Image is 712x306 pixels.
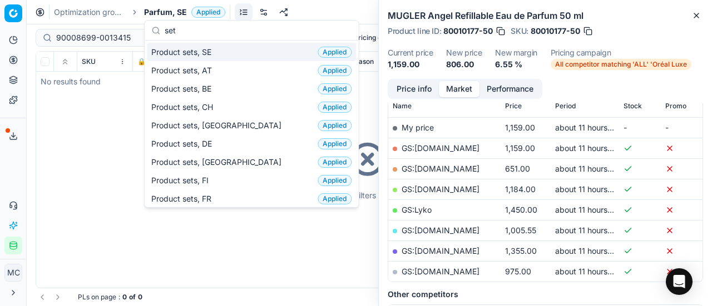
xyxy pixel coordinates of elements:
[531,26,580,37] span: 80010177-50
[661,117,703,138] td: -
[144,7,225,18] span: Parfum, SEApplied
[388,59,433,70] dd: 1,159.00
[129,293,136,302] strong: of
[191,7,225,18] span: Applied
[82,57,96,66] span: SKU
[144,7,187,18] span: Parfum, SE
[505,267,531,276] span: 975.00
[318,157,352,168] span: Applied
[402,205,432,214] a: GS:Lyko
[439,81,479,97] button: Market
[624,102,642,111] span: Stock
[551,49,691,57] dt: Pricing campaign
[5,264,22,281] span: MC
[151,120,286,131] span: Product sets, [GEOGRAPHIC_DATA]
[402,246,479,255] a: GS:[DOMAIN_NAME]
[318,193,352,204] span: Applied
[551,59,691,70] span: All competitor matching 'ALL' 'Oréal Luxe
[555,205,624,214] span: about 11 hours ago
[505,123,535,132] span: 1,159.00
[446,59,482,70] dd: 806.00
[138,293,142,302] strong: 0
[505,102,522,111] span: Price
[479,81,541,97] button: Performance
[318,102,352,113] span: Applied
[4,264,22,282] button: MC
[388,9,703,22] h2: MUGLER Angel Refillable Eau de Parfum 50 ml
[443,26,493,37] span: 80010177-50
[402,143,479,153] a: GS:[DOMAIN_NAME]
[303,190,436,201] div: Try to change filters or search query
[36,290,65,304] nav: pagination
[137,57,146,66] span: 🔒
[555,102,576,111] span: Period
[122,293,127,302] strong: 0
[388,49,433,57] dt: Current price
[78,293,116,302] span: PLs on page
[555,143,624,153] span: about 11 hours ago
[78,293,142,302] div: :
[51,290,65,304] button: Go to next page
[666,268,693,295] div: Open Intercom Messenger
[393,102,412,111] span: Name
[318,47,352,58] span: Applied
[389,81,439,97] button: Price info
[151,47,216,58] span: Product sets, SE
[54,7,225,18] nav: breadcrumb
[151,102,217,113] span: Product sets, CH
[318,138,352,149] span: Applied
[495,49,537,57] dt: New margin
[665,102,686,111] span: Promo
[505,246,537,255] span: 1,355.00
[505,184,536,194] span: 1,184.00
[495,59,537,70] dd: 6.55 %
[402,267,479,276] a: GS:[DOMAIN_NAME]
[318,175,352,186] span: Applied
[446,49,482,57] dt: New price
[555,246,624,255] span: about 11 hours ago
[505,164,530,173] span: 651.00
[402,123,434,132] span: My price
[165,19,352,42] input: Search groups...
[151,138,216,149] span: Product sets, DE
[505,225,536,235] span: 1,005.55
[36,290,49,304] button: Go to previous page
[56,32,178,43] input: Search by SKU or title
[54,7,125,18] a: Optimization groups
[318,65,352,76] span: Applied
[555,123,624,132] span: about 11 hours ago
[505,205,537,214] span: 1,450.00
[511,27,528,35] span: SKU :
[151,193,216,204] span: Product sets, FR
[555,184,624,194] span: about 11 hours ago
[505,143,535,153] span: 1,159.00
[402,184,479,194] a: GS:[DOMAIN_NAME]
[151,175,213,186] span: Product sets, FI
[388,289,703,300] h5: Other competitors
[151,65,216,76] span: Product sets, AT
[318,83,352,94] span: Applied
[555,267,624,276] span: about 11 hours ago
[58,55,72,68] button: Expand all
[555,225,624,235] span: about 11 hours ago
[388,27,441,35] span: Product line ID :
[619,117,661,138] td: -
[555,164,624,173] span: about 11 hours ago
[402,164,479,173] a: GS:[DOMAIN_NAME]
[318,120,352,131] span: Applied
[402,225,479,235] a: GS:[DOMAIN_NAME]
[145,41,358,207] div: Suggestions
[151,83,216,94] span: Product sets, BE
[151,157,286,168] span: Product sets, [GEOGRAPHIC_DATA]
